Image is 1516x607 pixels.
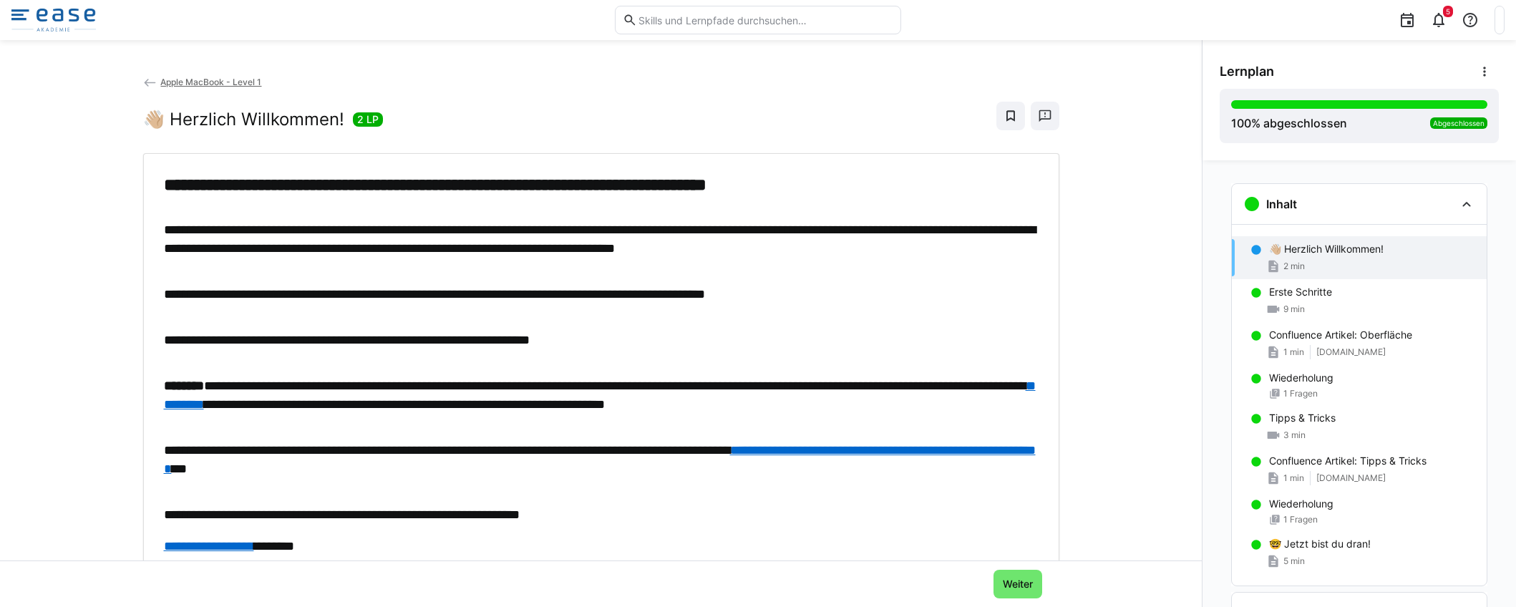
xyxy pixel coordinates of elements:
[1283,261,1305,272] span: 2 min
[1269,371,1333,385] p: Wiederholung
[1231,115,1347,132] div: % abgeschlossen
[1433,119,1485,127] span: Abgeschlossen
[1269,328,1412,342] p: Confluence Artikel: Oberfläche
[143,109,344,130] h2: 👋🏼 Herzlich Willkommen!
[1231,116,1251,130] span: 100
[1220,64,1274,79] span: Lernplan
[1269,454,1427,468] p: Confluence Artikel: Tipps & Tricks
[160,77,261,87] span: Apple MacBook - Level 1
[1316,346,1386,358] span: [DOMAIN_NAME]
[1266,197,1297,211] h3: Inhalt
[637,14,893,26] input: Skills und Lernpfade durchsuchen…
[993,570,1042,598] button: Weiter
[1283,303,1305,315] span: 9 min
[1269,497,1333,511] p: Wiederholung
[1001,577,1035,591] span: Weiter
[1283,346,1304,358] span: 1 min
[357,112,379,127] span: 2 LP
[1283,555,1305,567] span: 5 min
[1269,411,1336,425] p: Tipps & Tricks
[1283,472,1304,484] span: 1 min
[1269,285,1332,299] p: Erste Schritte
[1269,537,1371,551] p: 🤓 Jetzt bist du dran!
[1283,429,1306,441] span: 3 min
[1446,7,1450,16] span: 5
[1283,388,1318,399] span: 1 Fragen
[1269,242,1384,256] p: 👋🏼 Herzlich Willkommen!
[143,77,262,87] a: Apple MacBook - Level 1
[1283,514,1318,525] span: 1 Fragen
[1316,472,1386,484] span: [DOMAIN_NAME]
